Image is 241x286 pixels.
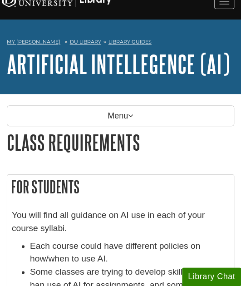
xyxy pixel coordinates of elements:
p: You will find all guidance on AI use in each of your course syllabi. [12,209,229,235]
button: Library Chat [182,267,241,286]
a: My [PERSON_NAME] [7,38,60,46]
p: Menu [7,105,234,126]
a: Artificial Intellegence (AI) [7,50,230,78]
li: Each course could have different policies on how/when to use AI. [30,240,229,266]
h1: Class Requirements [7,131,234,154]
h2: For Students [7,175,234,199]
a: DU Library [70,39,101,45]
a: Library Guides [108,39,152,45]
